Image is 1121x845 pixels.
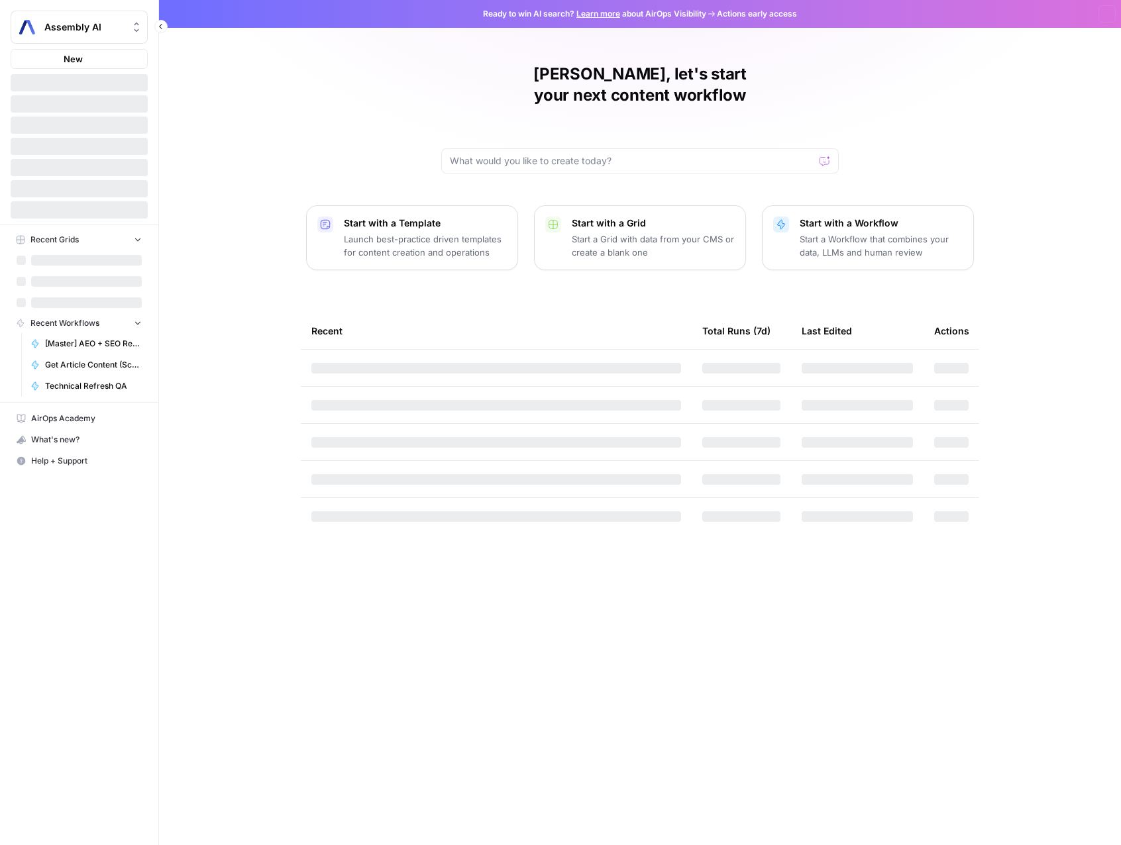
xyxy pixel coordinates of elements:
[311,313,681,349] div: Recent
[534,205,746,270] button: Start with a GridStart a Grid with data from your CMS or create a blank one
[30,317,99,329] span: Recent Workflows
[11,11,148,44] button: Workspace: Assembly AI
[11,430,147,450] div: What's new?
[762,205,974,270] button: Start with a WorkflowStart a Workflow that combines your data, LLMs and human review
[572,217,735,230] p: Start with a Grid
[25,333,148,354] a: [Master] AEO + SEO Refresh
[483,8,706,20] span: Ready to win AI search? about AirOps Visibility
[576,9,620,19] a: Learn more
[11,313,148,333] button: Recent Workflows
[44,21,125,34] span: Assembly AI
[64,52,83,66] span: New
[11,450,148,472] button: Help + Support
[31,455,142,467] span: Help + Support
[441,64,839,106] h1: [PERSON_NAME], let's start your next content workflow
[11,49,148,69] button: New
[800,217,963,230] p: Start with a Workflow
[30,234,79,246] span: Recent Grids
[31,413,142,424] span: AirOps Academy
[802,313,852,349] div: Last Edited
[45,359,142,371] span: Get Article Content (Scrape)
[344,217,507,230] p: Start with a Template
[800,232,963,259] p: Start a Workflow that combines your data, LLMs and human review
[572,232,735,259] p: Start a Grid with data from your CMS or create a blank one
[934,313,969,349] div: Actions
[11,408,148,429] a: AirOps Academy
[717,8,797,20] span: Actions early access
[25,375,148,397] a: Technical Refresh QA
[15,15,39,39] img: Assembly AI Logo
[45,338,142,350] span: [Master] AEO + SEO Refresh
[11,429,148,450] button: What's new?
[25,354,148,375] a: Get Article Content (Scrape)
[450,154,814,168] input: What would you like to create today?
[45,380,142,392] span: Technical Refresh QA
[344,232,507,259] p: Launch best-practice driven templates for content creation and operations
[306,205,518,270] button: Start with a TemplateLaunch best-practice driven templates for content creation and operations
[11,230,148,250] button: Recent Grids
[702,313,771,349] div: Total Runs (7d)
